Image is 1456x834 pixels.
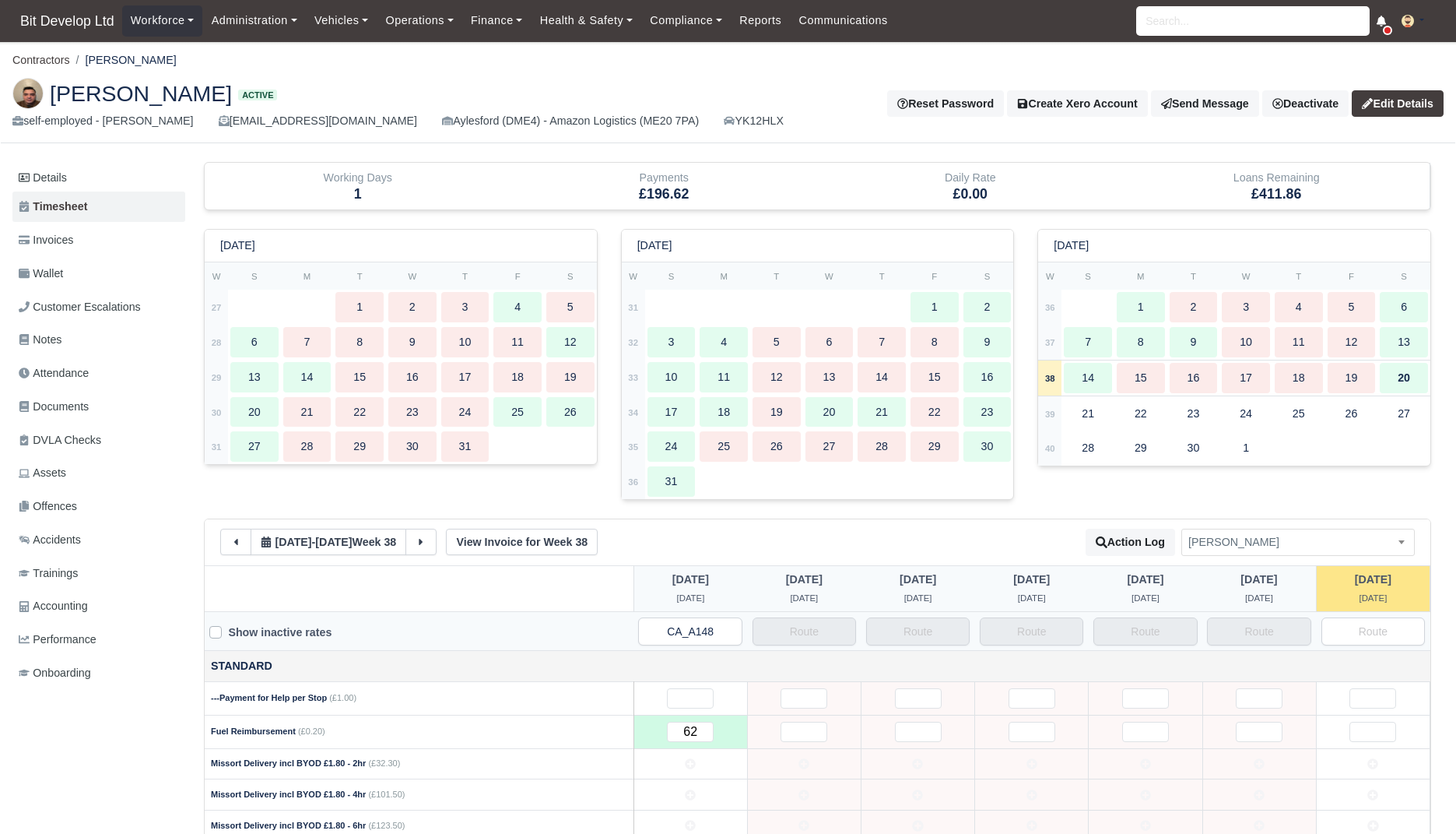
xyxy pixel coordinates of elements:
strong: 35 [628,442,638,452]
a: Wallet [12,259,185,289]
span: Documents [19,398,89,416]
td: 2025-09-16 Not Editable [861,681,974,715]
small: W [825,272,833,281]
div: 27 [230,431,279,462]
div: 27 [805,431,854,462]
a: YK12HLX [724,112,784,130]
a: Attendance [12,358,185,389]
span: (£1.00) [329,693,356,702]
small: S [1085,272,1091,281]
div: Working Days [205,163,511,209]
small: F [931,272,937,281]
div: 5 [753,327,801,357]
div: 17 [441,362,489,392]
strong: 36 [628,477,638,487]
div: 13 [1380,327,1428,357]
span: (£32.30) [368,758,400,768]
strong: 31 [628,303,638,312]
div: 31 [441,431,489,462]
div: 30 [963,431,1012,462]
strong: 33 [628,373,638,382]
input: Route [1321,618,1425,646]
div: 24 [647,431,696,462]
strong: 39 [1045,410,1055,419]
span: DVLA Checks [19,431,101,449]
div: 24 [441,397,489,428]
small: F [1349,272,1354,281]
strong: 36 [1045,303,1055,312]
div: Payments [511,163,818,209]
span: 10 hours ago [1359,593,1387,603]
div: 1 [335,292,384,322]
span: 6 days ago [275,536,311,548]
strong: Missort Delivery incl BYOD £1.80 - 6hr [211,821,366,830]
div: 2 [963,292,1012,322]
input: Route [980,618,1083,646]
span: Trainings [19,565,78,582]
div: 29 [335,431,384,462]
div: 15 [1117,363,1165,393]
a: Deactivate [1262,90,1349,117]
div: 9 [388,327,437,357]
div: 13 [230,362,279,392]
a: Communications [790,5,896,36]
small: M [303,272,310,281]
div: 9 [1170,327,1218,357]
input: Route [1093,618,1197,646]
small: W [1242,272,1251,281]
td: 2025-09-18 Not Editable [1089,779,1202,811]
div: 25 [700,431,748,462]
span: 6 days ago [672,573,709,586]
li: [PERSON_NAME] [70,51,177,69]
span: Offences [19,498,77,516]
span: Wallet [19,265,63,283]
small: T [357,272,363,281]
div: 31 [647,466,696,497]
h6: [DATE] [637,239,672,252]
div: 4 [700,327,748,357]
div: 16 [963,362,1012,392]
td: 2025-09-15 Not Editable [747,681,861,715]
small: W [212,272,221,281]
small: S [567,272,574,281]
small: T [462,272,468,281]
div: 5 [546,292,595,322]
a: Compliance [641,5,731,36]
div: 6 [230,327,279,357]
span: 2 days ago [1131,593,1160,603]
small: S [1401,272,1407,281]
a: Offences [12,491,185,522]
div: 21 [283,397,332,428]
strong: Missort Delivery incl BYOD £1.80 - 2hr [211,758,366,768]
strong: 29 [212,373,222,382]
td: 2025-09-19 Not Editable [1202,715,1316,748]
a: Operations [377,5,461,36]
small: W [629,272,637,281]
div: [EMAIL_ADDRESS][DOMAIN_NAME] [219,112,417,130]
div: 1 [910,292,959,322]
span: Customer Escalations [19,298,141,316]
small: T [1191,272,1196,281]
div: 21 [1064,399,1112,429]
strong: 38 [1045,374,1055,383]
small: M [720,272,727,281]
div: 28 [1064,433,1112,463]
input: Route [638,618,742,646]
div: 1 [1222,433,1270,463]
small: T [1296,272,1301,281]
a: Invoices [12,225,185,255]
div: 28 [283,431,332,462]
small: W [1046,272,1054,281]
a: Timesheet [12,192,185,222]
a: Health & Safety [532,5,642,36]
h5: 1 [216,186,500,202]
span: Samie Niamat [1182,533,1414,552]
div: Aylesford (DME4) - Amazon Logistics (ME20 7PA) [442,112,699,130]
div: 11 [1275,327,1323,357]
td: 2025-09-15 Not Editable [747,779,861,811]
div: 16 [388,362,437,392]
span: Samie Niamat [1181,529,1415,556]
strong: 34 [628,408,638,417]
div: 26 [1328,399,1376,429]
a: Workforce [122,5,203,36]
